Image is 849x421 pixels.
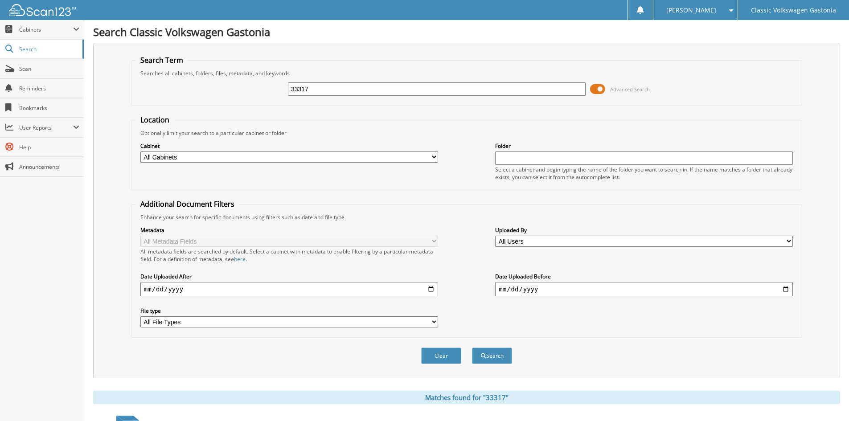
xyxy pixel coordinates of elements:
img: scan123-logo-white.svg [9,4,76,16]
button: Clear [421,347,461,364]
label: Uploaded By [495,226,793,234]
div: Optionally limit your search to a particular cabinet or folder [136,129,797,137]
span: Search [19,45,78,53]
span: Scan [19,65,79,73]
span: Advanced Search [610,86,650,93]
h1: Search Classic Volkswagen Gastonia [93,25,840,39]
span: [PERSON_NAME] [666,8,716,13]
span: User Reports [19,124,73,131]
input: start [140,282,438,296]
legend: Additional Document Filters [136,199,239,209]
div: All metadata fields are searched by default. Select a cabinet with metadata to enable filtering b... [140,248,438,263]
span: Cabinets [19,26,73,33]
a: here [234,255,246,263]
div: Searches all cabinets, folders, files, metadata, and keywords [136,69,797,77]
label: Folder [495,142,793,150]
span: Bookmarks [19,104,79,112]
div: Enhance your search for specific documents using filters such as date and file type. [136,213,797,221]
label: Date Uploaded Before [495,273,793,280]
label: Date Uploaded After [140,273,438,280]
input: end [495,282,793,296]
label: File type [140,307,438,315]
legend: Search Term [136,55,188,65]
button: Search [472,347,512,364]
span: Announcements [19,163,79,171]
label: Cabinet [140,142,438,150]
label: Metadata [140,226,438,234]
span: Reminders [19,85,79,92]
span: Classic Volkswagen Gastonia [751,8,836,13]
div: Select a cabinet and begin typing the name of the folder you want to search in. If the name match... [495,166,793,181]
legend: Location [136,115,174,125]
div: Matches found for "33317" [93,391,840,404]
span: Help [19,143,79,151]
